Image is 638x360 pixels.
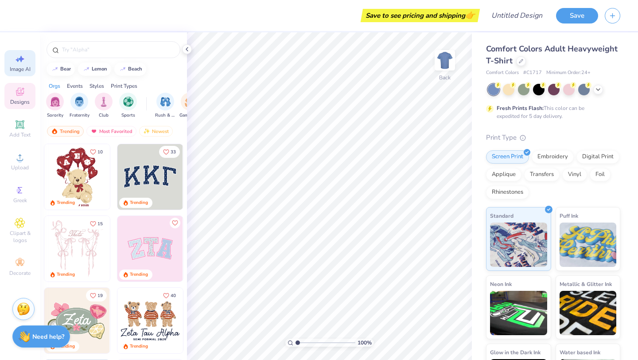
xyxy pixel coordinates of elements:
[46,93,64,119] div: filter for Sorority
[92,67,107,71] div: lemon
[67,82,83,90] div: Events
[185,97,195,107] img: Game Day Image
[61,45,175,54] input: Try "Alpha"
[490,279,512,289] span: Neon Ink
[109,288,175,353] img: d6d5c6c6-9b9a-4053-be8a-bdf4bacb006d
[86,290,107,301] button: Like
[532,150,574,164] div: Embroidery
[46,93,64,119] button: filter button
[486,69,519,77] span: Comfort Colors
[497,104,606,120] div: This color can be expedited for 5 day delivery.
[486,133,620,143] div: Print Type
[546,69,591,77] span: Minimum Order: 24 +
[436,51,454,69] img: Back
[155,93,175,119] div: filter for Rush & Bid
[490,223,547,267] img: Standard
[121,112,135,119] span: Sports
[523,69,542,77] span: # C1717
[74,97,84,107] img: Fraternity Image
[49,82,60,90] div: Orgs
[47,126,84,137] div: Trending
[179,112,200,119] span: Game Day
[10,98,30,106] span: Designs
[486,168,521,181] div: Applique
[11,164,29,171] span: Upload
[560,223,617,267] img: Puff Ink
[117,144,183,210] img: 3b9aba4f-e317-4aa7-a679-c95a879539bd
[159,290,180,301] button: Like
[57,271,75,278] div: Trending
[439,74,451,82] div: Back
[560,291,617,335] img: Metallic & Glitter Ink
[44,144,110,210] img: 587403a7-0594-4a7f-b2bd-0ca67a3ff8dd
[119,93,137,119] button: filter button
[123,97,133,107] img: Sports Image
[119,67,126,72] img: trend_line.gif
[95,93,113,119] button: filter button
[119,93,137,119] div: filter for Sports
[10,66,31,73] span: Image AI
[89,82,104,90] div: Styles
[486,43,618,66] span: Comfort Colors Adult Heavyweight T-Shirt
[183,288,248,353] img: d12c9beb-9502-45c7-ae94-40b97fdd6040
[70,112,89,119] span: Fraternity
[155,112,175,119] span: Rush & Bid
[51,128,58,134] img: trending.gif
[9,270,31,277] span: Decorate
[128,67,142,71] div: beach
[86,126,136,137] div: Most Favorited
[486,150,529,164] div: Screen Print
[183,216,248,282] img: 5ee11766-d822-42f5-ad4e-763472bf8dcf
[57,200,75,206] div: Trending
[562,168,587,181] div: Vinyl
[83,67,90,72] img: trend_line.gif
[179,93,200,119] button: filter button
[130,200,148,206] div: Trending
[97,222,103,226] span: 15
[143,128,150,134] img: Newest.gif
[139,126,173,137] div: Newest
[97,150,103,154] span: 10
[363,9,478,22] div: Save to see pricing and shipping
[97,293,103,298] span: 19
[160,97,171,107] img: Rush & Bid Image
[70,93,89,119] div: filter for Fraternity
[497,105,544,112] strong: Fresh Prints Flash:
[90,128,97,134] img: most_fav.gif
[179,93,200,119] div: filter for Game Day
[47,112,63,119] span: Sorority
[171,293,176,298] span: 40
[44,216,110,282] img: 83dda5b0-2158-48ca-832c-f6b4ef4c4536
[109,144,175,210] img: e74243e0-e378-47aa-a400-bc6bcb25063a
[490,211,514,220] span: Standard
[44,288,110,353] img: 010ceb09-c6fc-40d9-b71e-e3f087f73ee6
[109,216,175,282] img: d12a98c7-f0f7-4345-bf3a-b9f1b718b86e
[590,168,611,181] div: Foil
[560,211,578,220] span: Puff Ink
[556,8,598,23] button: Save
[4,230,35,244] span: Clipart & logos
[117,288,183,353] img: a3be6b59-b000-4a72-aad0-0c575b892a6b
[159,146,180,158] button: Like
[95,93,113,119] div: filter for Club
[130,343,148,350] div: Trending
[47,63,75,76] button: bear
[13,197,27,204] span: Greek
[130,271,148,278] div: Trending
[111,82,137,90] div: Print Types
[486,186,529,199] div: Rhinestones
[114,63,146,76] button: beach
[560,279,612,289] span: Metallic & Glitter Ink
[117,216,183,282] img: 9980f5e8-e6a1-4b4a-8839-2b0e9349023c
[99,97,109,107] img: Club Image
[32,333,64,341] strong: Need help?
[50,97,60,107] img: Sorority Image
[171,150,176,154] span: 33
[9,131,31,138] span: Add Text
[524,168,560,181] div: Transfers
[170,218,180,228] button: Like
[99,112,109,119] span: Club
[560,348,600,357] span: Water based Ink
[183,144,248,210] img: edfb13fc-0e43-44eb-bea2-bf7fc0dd67f9
[465,10,475,20] span: 👉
